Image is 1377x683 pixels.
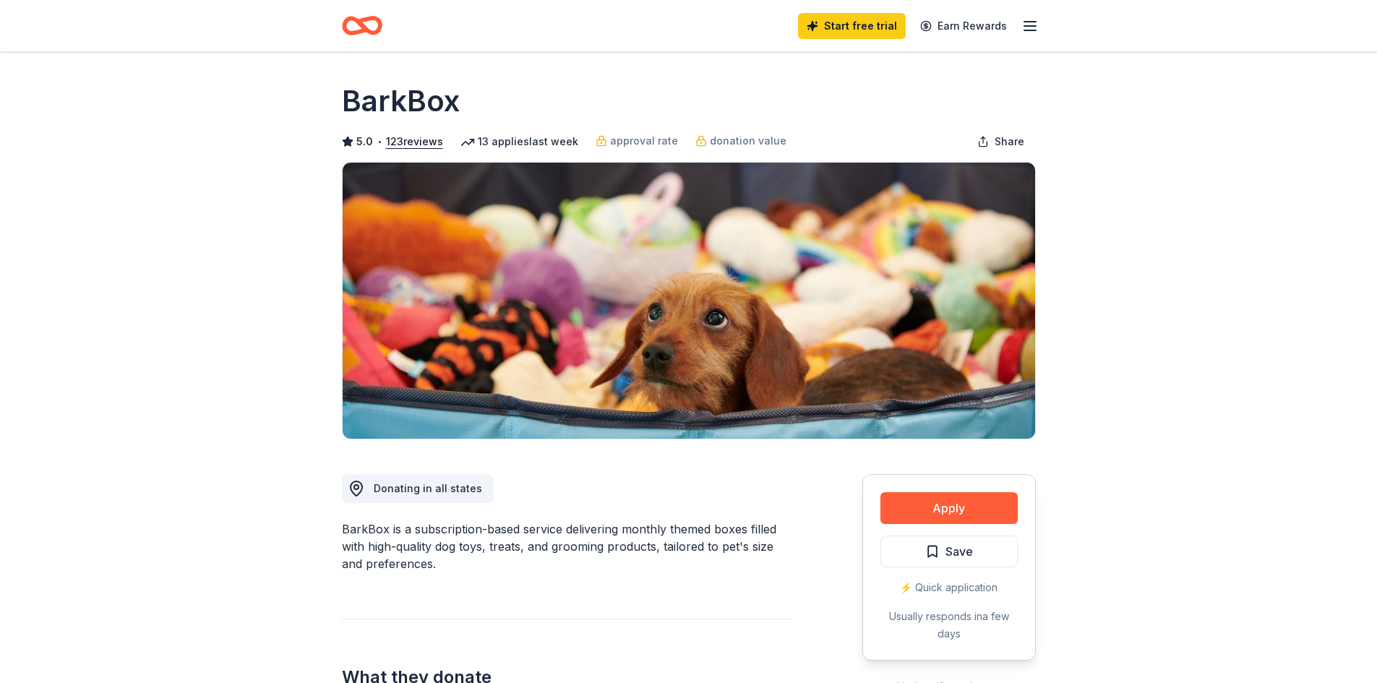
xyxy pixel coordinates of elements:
a: Start free trial [798,13,906,39]
span: approval rate [610,132,678,150]
span: Donating in all states [374,482,482,494]
img: Image for BarkBox [343,163,1035,439]
h1: BarkBox [342,81,460,121]
a: Home [342,9,382,43]
div: 13 applies last week [460,133,578,150]
span: • [377,136,382,147]
button: 123reviews [386,133,443,150]
span: Save [945,542,973,561]
span: 5.0 [356,133,373,150]
a: donation value [695,132,786,150]
div: Usually responds in a few days [880,608,1018,643]
a: Earn Rewards [911,13,1016,39]
button: Save [880,536,1018,567]
button: Share [966,127,1036,156]
a: approval rate [596,132,678,150]
div: ⚡️ Quick application [880,579,1018,596]
div: BarkBox is a subscription-based service delivering monthly themed boxes filled with high-quality ... [342,520,793,572]
span: donation value [710,132,786,150]
span: Share [995,133,1024,150]
button: Apply [880,492,1018,524]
